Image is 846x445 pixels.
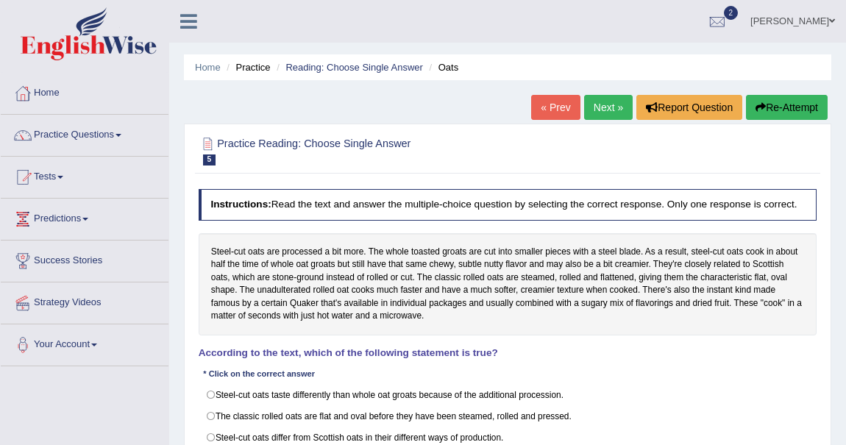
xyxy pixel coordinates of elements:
[584,95,633,120] a: Next »
[285,62,422,73] a: Reading: Choose Single Answer
[199,233,817,335] div: Steel-cut oats are processed a bit more. The whole toasted groats are cut into smaller pieces wit...
[210,199,271,210] b: Instructions:
[1,115,168,152] a: Practice Questions
[1,199,168,235] a: Predictions
[1,282,168,319] a: Strategy Videos
[199,405,817,427] label: The classic rolled oats are flat and oval before they have been steamed, rolled and pressed.
[195,62,221,73] a: Home
[203,154,216,165] span: 5
[199,189,817,220] h4: Read the text and answer the multiple-choice question by selecting the correct response. Only one...
[1,324,168,361] a: Your Account
[724,6,739,20] span: 2
[425,60,458,74] li: Oats
[223,60,270,74] li: Practice
[636,95,742,120] button: Report Question
[199,369,320,381] div: * Click on the correct answer
[531,95,580,120] a: « Prev
[1,73,168,110] a: Home
[1,157,168,193] a: Tests
[1,241,168,277] a: Success Stories
[746,95,828,120] button: Re-Attempt
[199,135,582,165] h2: Practice Reading: Choose Single Answer
[199,348,817,359] h4: According to the text, which of the following statement is true?
[199,384,817,406] label: Steel-cut oats taste differently than whole oat groats because of the additional procession.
